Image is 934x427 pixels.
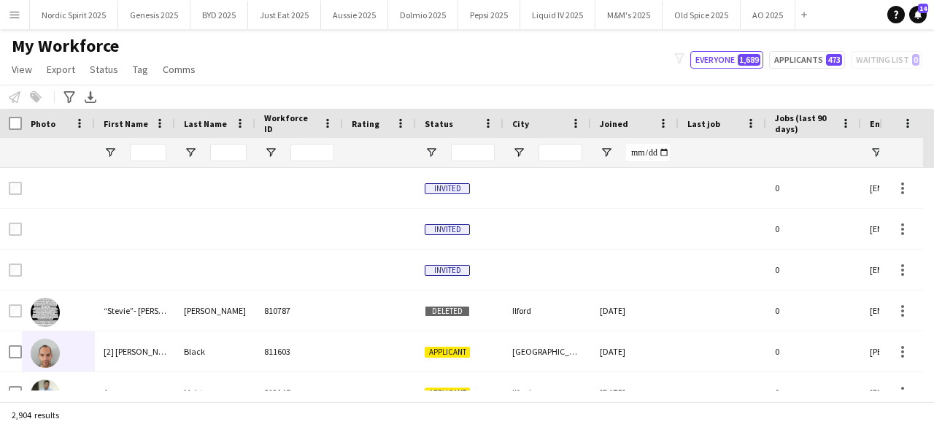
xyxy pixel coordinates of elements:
a: Export [41,60,81,79]
div: 0 [766,250,861,290]
div: Aagam [95,372,175,412]
span: 14 [918,4,928,13]
img: Aagam Mehta [31,380,60,409]
a: Comms [157,60,201,79]
span: Workforce ID [264,112,317,134]
div: 811603 [255,331,343,372]
span: Email [870,118,893,129]
span: First Name [104,118,148,129]
button: Just Eat 2025 [248,1,321,29]
button: Liquid IV 2025 [520,1,595,29]
span: 473 [826,54,842,66]
span: Export [47,63,75,76]
a: 14 [909,6,927,23]
div: [2] [PERSON_NAME] [95,331,175,372]
div: 0 [766,291,861,331]
input: Row Selection is disabled for this row (unchecked) [9,182,22,195]
span: Applicant [425,347,470,358]
button: Open Filter Menu [264,146,277,159]
input: Workforce ID Filter Input [290,144,334,161]
button: BYD 2025 [190,1,248,29]
span: Last job [687,118,720,129]
input: First Name Filter Input [130,144,166,161]
div: 812145 [255,372,343,412]
button: M&M's 2025 [595,1,663,29]
span: Joined [600,118,628,129]
a: Tag [127,60,154,79]
button: Open Filter Menu [600,146,613,159]
input: Row Selection is disabled for this row (unchecked) [9,304,22,318]
div: Ilford [503,372,591,412]
input: Row Selection is disabled for this row (unchecked) [9,263,22,277]
div: 0 [766,209,861,249]
button: Old Spice 2025 [663,1,741,29]
div: [GEOGRAPHIC_DATA] [503,331,591,372]
span: 1,689 [738,54,760,66]
button: Everyone1,689 [690,51,763,69]
span: Photo [31,118,55,129]
span: Rating [352,118,379,129]
div: 810787 [255,291,343,331]
button: Open Filter Menu [425,146,438,159]
div: [DATE] [591,291,679,331]
input: Status Filter Input [451,144,495,161]
button: Open Filter Menu [512,146,525,159]
button: Aussie 2025 [321,1,388,29]
div: [DATE] [591,372,679,412]
span: Invited [425,224,470,235]
input: Last Name Filter Input [210,144,247,161]
button: Open Filter Menu [870,146,883,159]
button: Applicants473 [769,51,845,69]
button: Open Filter Menu [184,146,197,159]
img: “Stevie”- Marie Ansell [31,298,60,327]
input: City Filter Input [539,144,582,161]
app-action-btn: Export XLSX [82,88,99,106]
div: 0 [766,331,861,372]
a: View [6,60,38,79]
button: AO 2025 [741,1,795,29]
div: “Stevie”- [PERSON_NAME] [95,291,175,331]
div: [DATE] [591,331,679,372]
div: 0 [766,168,861,208]
div: Ilford [503,291,591,331]
div: Mehta [175,372,255,412]
span: Invited [425,183,470,194]
span: Applicant [425,388,470,399]
span: Last Name [184,118,227,129]
div: Black [175,331,255,372]
div: [PERSON_NAME] [175,291,255,331]
span: View [12,63,32,76]
span: Tag [133,63,148,76]
span: Invited [425,265,470,276]
button: Open Filter Menu [104,146,117,159]
span: City [512,118,529,129]
app-action-btn: Advanced filters [61,88,78,106]
button: Genesis 2025 [118,1,190,29]
a: Status [84,60,124,79]
button: Nordic Spirit 2025 [30,1,118,29]
span: Status [425,118,453,129]
img: [2] Bradley Black [31,339,60,368]
div: 0 [766,372,861,412]
span: Status [90,63,118,76]
input: Row Selection is disabled for this row (unchecked) [9,223,22,236]
span: Deleted [425,306,470,317]
button: Dolmio 2025 [388,1,458,29]
span: Comms [163,63,196,76]
span: My Workforce [12,35,119,57]
span: Jobs (last 90 days) [775,112,835,134]
input: Joined Filter Input [626,144,670,161]
button: Pepsi 2025 [458,1,520,29]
